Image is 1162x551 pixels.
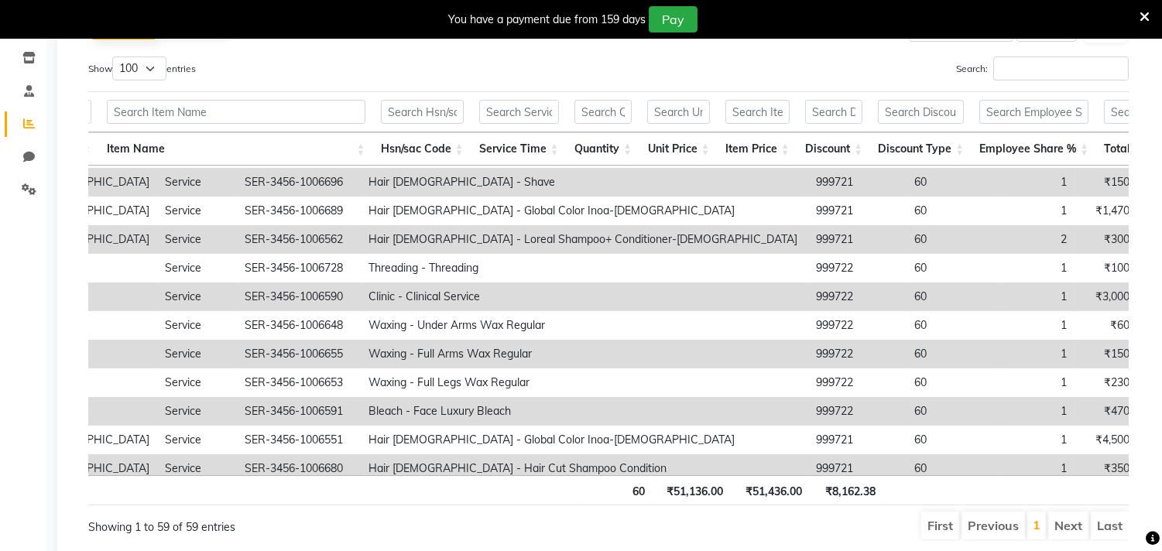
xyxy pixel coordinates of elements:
[1002,168,1075,197] td: 1
[808,454,907,483] td: 999721
[157,454,237,483] td: Service
[878,100,964,124] input: Search Discount Type
[1002,397,1075,426] td: 1
[731,475,810,505] th: ₹51,436.00
[112,56,166,80] select: Showentries
[907,340,1002,368] td: 60
[907,168,1002,197] td: 60
[907,311,1002,340] td: 60
[157,311,237,340] td: Service
[361,311,808,340] td: Waxing - Under Arms Wax Regular
[907,368,1002,397] td: 60
[448,12,646,28] div: You have a payment due from 159 days
[567,132,639,166] th: Quantity: activate to sort column ascending
[647,100,710,124] input: Search Unit Price
[361,368,808,397] td: Waxing - Full Legs Wax Regular
[808,197,907,225] td: 999721
[1075,397,1152,426] td: ₹470.00
[1075,254,1152,282] td: ₹100.00
[870,132,972,166] th: Discount Type: activate to sort column ascending
[237,426,361,454] td: SER-3456-1006551
[381,100,464,124] input: Search Hsn/sac Code
[1002,282,1075,311] td: 1
[808,340,907,368] td: 999722
[808,282,907,311] td: 999722
[1002,225,1075,254] td: 2
[88,56,196,80] label: Show entries
[237,340,361,368] td: SER-3456-1006655
[237,168,361,197] td: SER-3456-1006696
[157,168,237,197] td: Service
[361,197,808,225] td: Hair [DEMOGRAPHIC_DATA] - Global Color Inoa-[DEMOGRAPHIC_DATA]
[580,475,653,505] th: 60
[88,510,509,536] div: Showing 1 to 59 of 59 entries
[956,56,1129,80] label: Search:
[157,225,237,254] td: Service
[653,475,731,505] th: ₹51,136.00
[237,282,361,311] td: SER-3456-1006590
[157,397,237,426] td: Service
[808,225,907,254] td: 999721
[479,100,559,124] input: Search Service Time
[361,454,808,483] td: Hair [DEMOGRAPHIC_DATA] - Hair Cut Shampoo Condition
[1075,340,1152,368] td: ₹150.00
[237,197,361,225] td: SER-3456-1006689
[237,225,361,254] td: SER-3456-1006562
[797,132,871,166] th: Discount: activate to sort column ascending
[808,311,907,340] td: 999722
[1075,368,1152,397] td: ₹230.00
[237,368,361,397] td: SER-3456-1006653
[718,132,797,166] th: Item Price: activate to sort column ascending
[471,132,567,166] th: Service Time: activate to sort column ascending
[157,426,237,454] td: Service
[1002,254,1075,282] td: 1
[808,254,907,282] td: 999722
[972,132,1096,166] th: Employee Share %: activate to sort column ascending
[907,225,1002,254] td: 60
[808,426,907,454] td: 999721
[1033,517,1040,532] a: 1
[1002,311,1075,340] td: 1
[157,282,237,311] td: Service
[1002,454,1075,483] td: 1
[361,254,808,282] td: Threading - Threading
[725,100,790,124] input: Search Item Price
[1075,168,1152,197] td: ₹150.00
[373,132,471,166] th: Hsn/sac Code: activate to sort column ascending
[361,397,808,426] td: Bleach - Face Luxury Bleach
[808,168,907,197] td: 999721
[805,100,863,124] input: Search Discount
[907,282,1002,311] td: 60
[907,254,1002,282] td: 60
[639,132,718,166] th: Unit Price: activate to sort column ascending
[1075,197,1152,225] td: ₹1,470.00
[237,254,361,282] td: SER-3456-1006728
[1075,225,1152,254] td: ₹300.00
[907,426,1002,454] td: 60
[361,426,808,454] td: Hair [DEMOGRAPHIC_DATA] - Global Color Inoa-[DEMOGRAPHIC_DATA]
[361,225,808,254] td: Hair [DEMOGRAPHIC_DATA] - Loreal Shampoo+ Conditioner-[DEMOGRAPHIC_DATA]
[808,368,907,397] td: 999722
[157,340,237,368] td: Service
[979,100,1088,124] input: Search Employee Share %
[907,397,1002,426] td: 60
[157,197,237,225] td: Service
[107,100,365,124] input: Search Item Name
[157,368,237,397] td: Service
[808,397,907,426] td: 999722
[1002,368,1075,397] td: 1
[1002,426,1075,454] td: 1
[237,311,361,340] td: SER-3456-1006648
[1002,197,1075,225] td: 1
[237,454,361,483] td: SER-3456-1006680
[157,254,237,282] td: Service
[1075,426,1152,454] td: ₹4,500.00
[907,197,1002,225] td: 60
[907,454,1002,483] td: 60
[574,100,632,124] input: Search Quantity
[361,282,808,311] td: Clinic - Clinical Service
[810,475,883,505] th: ₹8,162.38
[361,340,808,368] td: Waxing - Full Arms Wax Regular
[1075,282,1152,311] td: ₹3,000.00
[237,397,361,426] td: SER-3456-1006591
